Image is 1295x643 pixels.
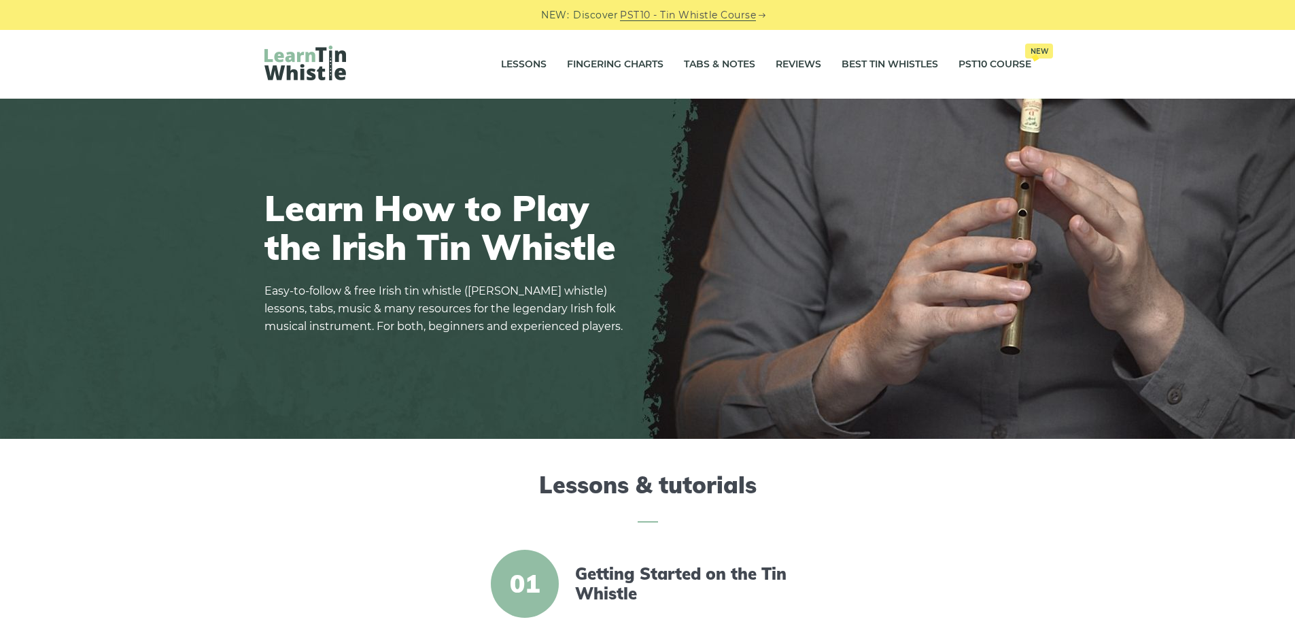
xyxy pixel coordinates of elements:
[959,48,1031,82] a: PST10 CourseNew
[567,48,663,82] a: Fingering Charts
[842,48,938,82] a: Best Tin Whistles
[1025,44,1053,59] span: New
[575,564,809,604] a: Getting Started on the Tin Whistle
[501,48,547,82] a: Lessons
[684,48,755,82] a: Tabs & Notes
[776,48,821,82] a: Reviews
[264,46,346,80] img: LearnTinWhistle.com
[264,472,1031,523] h2: Lessons & tutorials
[264,188,632,266] h1: Learn How to Play the Irish Tin Whistle
[491,550,559,618] span: 01
[264,282,632,335] p: Easy-to-follow & free Irish tin whistle ([PERSON_NAME] whistle) lessons, tabs, music & many resou...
